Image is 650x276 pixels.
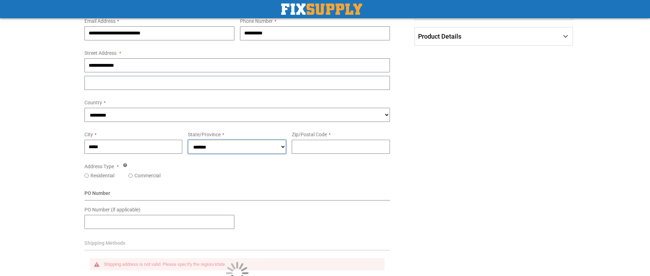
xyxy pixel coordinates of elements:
[134,172,160,179] label: Commercial
[84,18,115,24] span: Email Address
[418,33,461,40] span: Product Details
[84,132,93,137] span: City
[281,4,362,15] img: Fix Industrial Supply
[188,132,221,137] span: State/Province
[84,50,116,56] span: Street Address
[84,164,114,169] span: Address Type
[84,190,390,201] div: PO Number
[292,132,327,137] span: Zip/Postal Code
[90,172,114,179] label: Residential
[240,18,273,24] span: Phone Number
[281,4,362,15] a: store logo
[84,100,102,105] span: Country
[84,207,140,212] span: PO Number (if applicable)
